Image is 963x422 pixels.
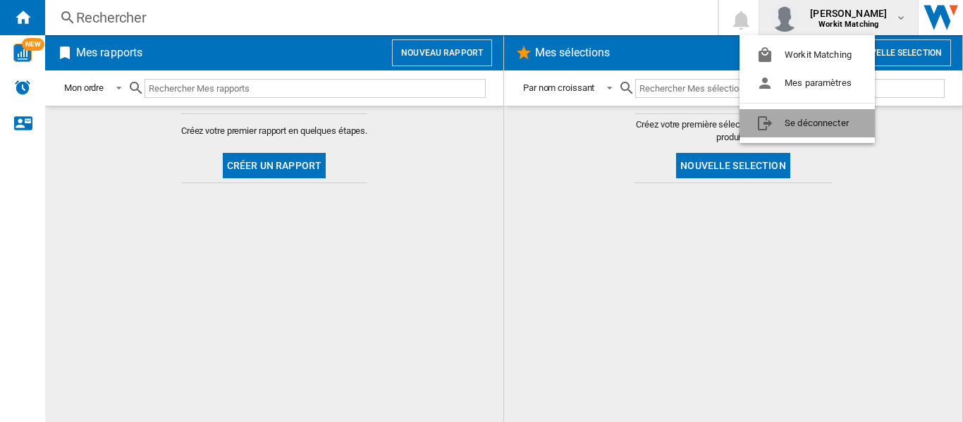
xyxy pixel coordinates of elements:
button: Se déconnecter [740,109,875,137]
button: Mes paramètres [740,69,875,97]
button: Workit Matching [740,41,875,69]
